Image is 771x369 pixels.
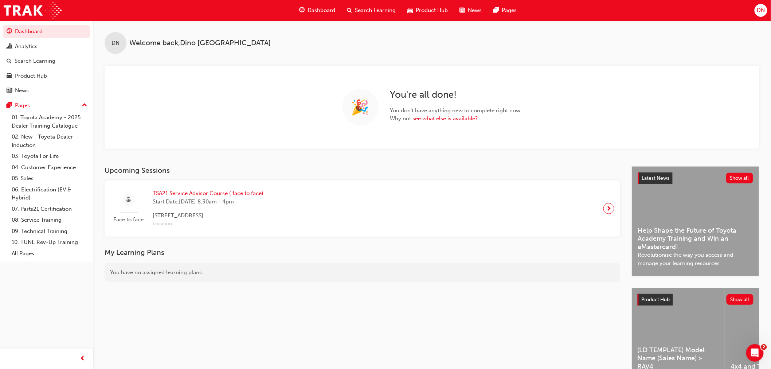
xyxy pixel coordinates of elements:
h3: Upcoming Sessions [105,166,620,175]
iframe: Intercom live chat [746,344,764,362]
span: search-icon [347,6,352,15]
button: DN [755,4,767,17]
a: All Pages [9,248,90,259]
a: Latest NewsShow allHelp Shape the Future of Toyota Academy Training and Win an eMastercard!Revolu... [632,166,759,276]
h3: My Learning Plans [105,248,620,257]
span: pages-icon [494,6,499,15]
a: car-iconProduct Hub [402,3,454,18]
span: next-icon [606,203,612,214]
span: Why not [390,114,522,123]
a: 09. Technical Training [9,226,90,237]
a: 02. New - Toyota Dealer Induction [9,131,90,151]
span: News [468,6,482,15]
div: Analytics [15,42,38,51]
span: up-icon [82,101,87,110]
span: guage-icon [7,28,12,35]
span: 2 [761,344,767,350]
a: 08. Service Training [9,214,90,226]
span: Revolutionise the way you access and manage your learning resources. [638,251,753,267]
a: Product Hub [3,69,90,83]
button: DashboardAnalyticsSearch LearningProduct HubNews [3,23,90,99]
button: Pages [3,99,90,112]
a: Analytics [3,40,90,53]
span: Product Hub [416,6,448,15]
span: Search Learning [355,6,396,15]
span: prev-icon [80,354,86,364]
span: sessionType_FACE_TO_FACE-icon [126,195,132,205]
span: Latest News [642,175,670,181]
span: DN [111,39,120,47]
a: Product HubShow all [638,294,754,306]
div: Search Learning [15,57,55,65]
span: Welcome back , Dino [GEOGRAPHIC_DATA] [129,39,271,47]
span: [STREET_ADDRESS] [153,211,263,220]
div: Pages [15,101,30,110]
a: Dashboard [3,25,90,38]
div: News [15,86,29,95]
span: chart-icon [7,43,12,50]
a: 07. Parts21 Certification [9,203,90,215]
div: Product Hub [15,72,47,80]
a: see what else is available? [413,115,478,122]
button: Show all [727,294,754,305]
span: Face to face [110,215,147,224]
a: pages-iconPages [488,3,523,18]
a: guage-iconDashboard [294,3,341,18]
span: Product Hub [642,296,670,303]
a: 05. Sales [9,173,90,184]
span: Pages [502,6,517,15]
span: You don't have anything new to complete right now. [390,106,522,115]
span: TSA21 Service Advisor Course ( face to face) [153,189,263,198]
span: Dashboard [308,6,336,15]
span: Start Date: [DATE] 8:30am - 4pm [153,198,263,206]
a: Latest NewsShow all [638,172,753,184]
span: pages-icon [7,102,12,109]
a: search-iconSearch Learning [341,3,402,18]
span: DN [757,6,765,15]
a: 01. Toyota Academy - 2025 Dealer Training Catalogue [9,112,90,131]
span: Location [153,220,263,228]
a: Face to faceTSA21 Service Advisor Course ( face to face)Start Date:[DATE] 8:30am - 4pm[STREET_ADD... [110,186,614,231]
a: 06. Electrification (EV & Hybrid) [9,184,90,203]
a: Search Learning [3,54,90,68]
span: news-icon [7,88,12,94]
span: car-icon [7,73,12,79]
img: Trak [4,2,62,19]
h2: You're all done! [390,89,522,101]
span: 🎉 [351,103,369,112]
button: Show all [726,173,754,183]
a: News [3,84,90,97]
span: guage-icon [300,6,305,15]
a: news-iconNews [454,3,488,18]
a: 10. TUNE Rev-Up Training [9,237,90,248]
span: news-icon [460,6,465,15]
a: 03. Toyota For Life [9,151,90,162]
a: 04. Customer Experience [9,162,90,173]
span: car-icon [408,6,413,15]
span: Help Shape the Future of Toyota Academy Training and Win an eMastercard! [638,226,753,251]
div: You have no assigned learning plans [105,263,620,282]
span: search-icon [7,58,12,65]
